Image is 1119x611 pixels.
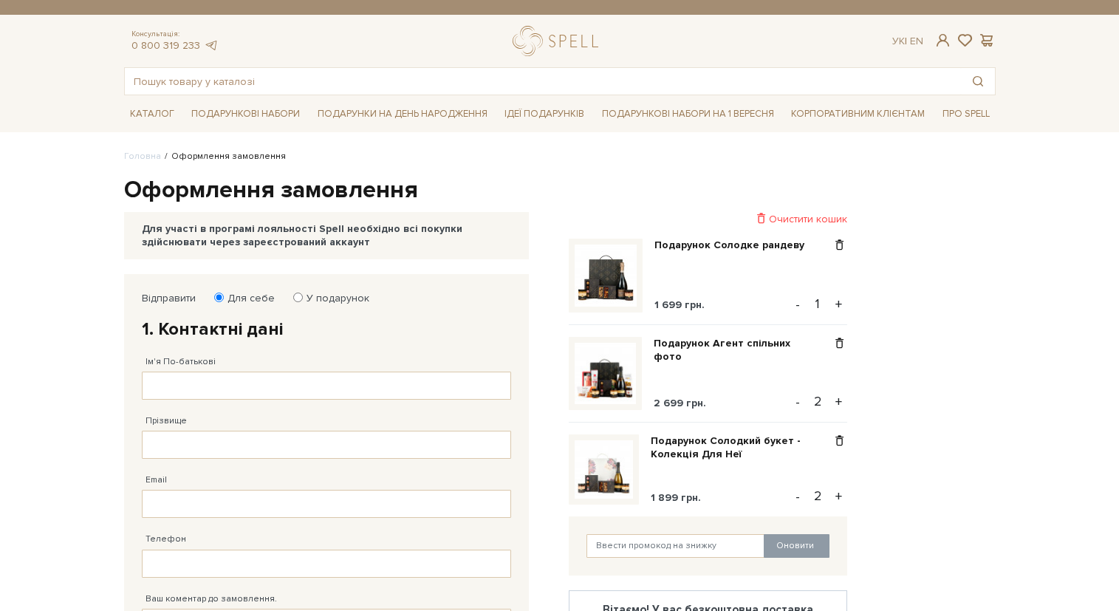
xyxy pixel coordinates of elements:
a: telegram [204,39,219,52]
div: Очистити кошик [569,212,847,226]
a: logo [513,26,605,56]
span: | [905,35,907,47]
label: Ім'я По-батькові [146,355,216,369]
span: 2 699 грн. [654,397,706,409]
input: Ввести промокод на знижку [586,534,765,558]
input: У подарунок [293,293,303,302]
a: Подарунки на День народження [312,103,493,126]
h1: Оформлення замовлення [124,175,996,206]
a: Каталог [124,103,180,126]
span: 1 899 грн. [651,491,701,504]
label: Телефон [146,533,186,546]
label: Email [146,474,167,487]
button: Пошук товару у каталозі [961,68,995,95]
label: Прізвище [146,414,187,428]
div: Для участі в програмі лояльності Spell необхідно всі покупки здійснювати через зареєстрований акк... [142,222,511,249]
img: Подарунок Агент спільних фото [575,343,637,405]
button: - [790,293,805,315]
a: 0 800 319 233 [131,39,200,52]
a: Подарункові набори [185,103,306,126]
a: En [910,35,923,47]
li: Оформлення замовлення [161,150,286,163]
h2: 1. Контактні дані [142,318,511,341]
img: Подарунок Солодкий букет - Колекція Для Неї [575,440,633,499]
input: Пошук товару у каталозі [125,68,961,95]
a: Подарункові набори на 1 Вересня [596,101,780,126]
label: Для себе [218,292,275,305]
a: Ідеї подарунків [499,103,590,126]
a: Корпоративним клієнтам [785,101,931,126]
a: Подарунок Солодкий букет - Колекція Для Неї [651,434,832,461]
img: Подарунок Солодке рандеву [575,245,637,307]
a: Подарунок Солодке рандеву [654,239,815,252]
button: - [790,485,805,508]
input: Для себе [214,293,224,302]
button: + [830,391,847,413]
span: Консультація: [131,30,219,39]
button: - [790,391,805,413]
a: Про Spell [937,103,996,126]
button: + [830,293,847,315]
button: Оновити [764,534,829,558]
a: Головна [124,151,161,162]
div: Ук [892,35,923,48]
label: Ваш коментар до замовлення. [146,593,277,606]
span: 1 699 грн. [654,298,705,311]
label: У подарунок [297,292,369,305]
a: Подарунок Агент спільних фото [654,337,832,363]
label: Відправити [142,292,196,305]
button: + [830,485,847,508]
